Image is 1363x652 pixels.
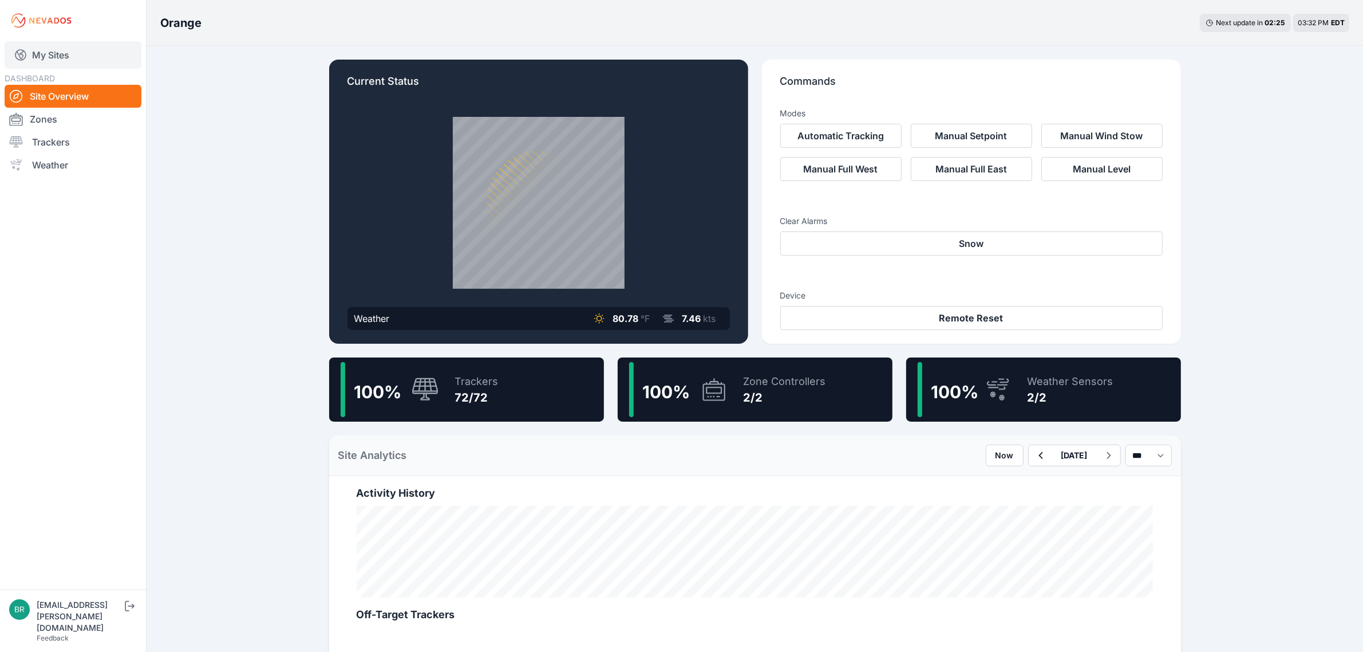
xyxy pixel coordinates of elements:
[5,85,141,108] a: Site Overview
[643,382,690,402] span: 100 %
[329,358,604,422] a: 100%Trackers72/72
[906,358,1181,422] a: 100%Weather Sensors2/2
[357,607,1153,623] h2: Off-Target Trackers
[1265,18,1285,28] div: 02 : 25
[744,390,826,406] div: 2/2
[780,306,1163,330] button: Remote Reset
[986,445,1024,466] button: Now
[347,73,730,99] p: Current Status
[780,215,1163,227] h3: Clear Alarms
[780,157,902,181] button: Manual Full West
[455,374,499,390] div: Trackers
[1028,374,1113,390] div: Weather Sensors
[1298,18,1329,27] span: 03:32 PM
[9,11,73,30] img: Nevados
[354,312,390,325] div: Weather
[5,73,55,83] span: DASHBOARD
[613,313,639,324] span: 80.78
[744,374,826,390] div: Zone Controllers
[931,382,979,402] span: 100 %
[780,124,902,148] button: Automatic Tracking
[357,485,1153,501] h2: Activity History
[911,124,1032,148] button: Manual Setpoint
[160,15,202,31] h3: Orange
[1041,157,1163,181] button: Manual Level
[455,390,499,406] div: 72/72
[1216,18,1263,27] span: Next update in
[5,154,141,176] a: Weather
[5,41,141,69] a: My Sites
[37,634,69,642] a: Feedback
[780,231,1163,256] button: Snow
[354,382,402,402] span: 100 %
[37,599,123,634] div: [EMAIL_ADDRESS][PERSON_NAME][DOMAIN_NAME]
[682,313,701,324] span: 7.46
[5,131,141,154] a: Trackers
[1052,445,1097,466] button: [DATE]
[911,157,1032,181] button: Manual Full East
[160,8,202,38] nav: Breadcrumb
[780,290,1163,301] h3: Device
[1041,124,1163,148] button: Manual Wind Stow
[780,108,806,119] h3: Modes
[618,358,892,422] a: 100%Zone Controllers2/2
[5,108,141,131] a: Zones
[1331,18,1345,27] span: EDT
[1028,390,1113,406] div: 2/2
[704,313,716,324] span: kts
[780,73,1163,99] p: Commands
[9,599,30,620] img: brayden.sanford@nevados.solar
[338,447,407,464] h2: Site Analytics
[641,313,650,324] span: °F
